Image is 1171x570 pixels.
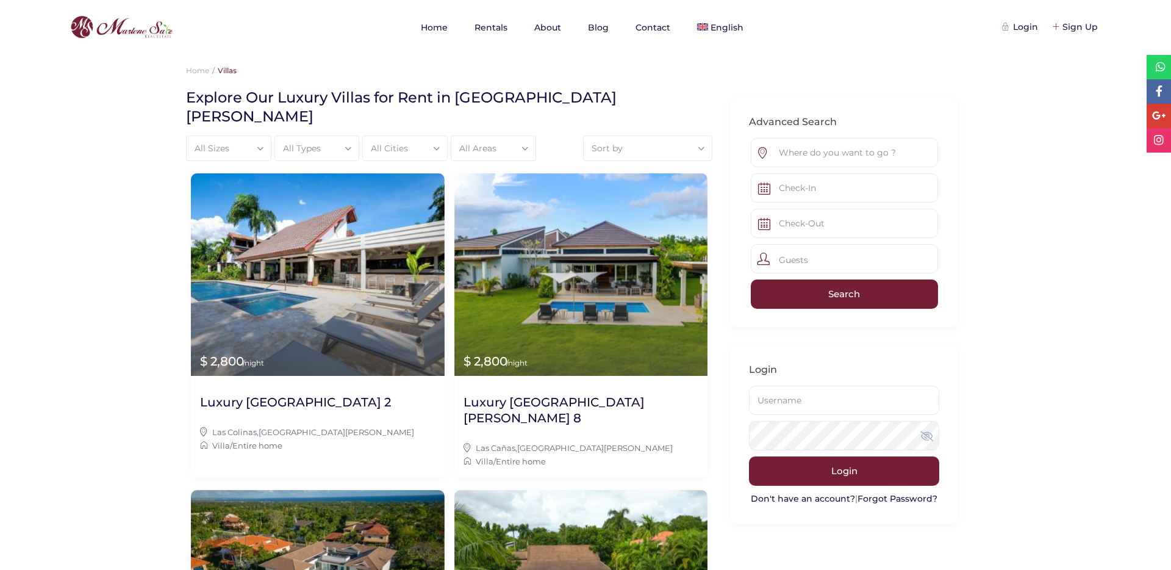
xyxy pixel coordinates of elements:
a: Don't have an account? [751,493,855,504]
input: Where do you want to go ? [751,138,938,167]
div: Sign Up [1053,20,1098,34]
span: /night [506,358,528,367]
img: logo [67,13,176,42]
span: English [711,22,743,33]
div: All Cities [369,136,441,161]
span: $ 2,800 [200,354,264,369]
div: All Areas [457,136,529,161]
span: /night [243,358,264,367]
button: Login [749,456,939,486]
a: Las Cañas [476,443,515,453]
input: Username [749,386,939,415]
a: Las Colinas [212,427,257,437]
a: [GEOGRAPHIC_DATA][PERSON_NAME] [259,427,414,437]
a: Home [186,66,209,75]
div: / [200,439,435,452]
h3: Login [749,364,939,377]
a: Villa [476,456,493,466]
input: Check-Out [751,209,938,238]
h2: Advanced Search [749,116,939,129]
a: Luxury [GEOGRAPHIC_DATA] 2 [200,394,391,419]
a: [GEOGRAPHIC_DATA][PERSON_NAME] [517,443,673,453]
span: $ 2,800 [464,354,528,369]
img: Luxury Villa Colinas 2 [191,173,445,376]
a: Entire home [232,441,282,450]
a: Luxury [GEOGRAPHIC_DATA][PERSON_NAME] 8 [464,394,699,435]
div: , [464,441,699,455]
a: Villa [212,441,230,450]
a: Forgot Password? [858,493,937,504]
h2: Luxury [GEOGRAPHIC_DATA][PERSON_NAME] 8 [464,394,699,426]
h2: Luxury [GEOGRAPHIC_DATA] 2 [200,394,391,410]
div: Login [1004,20,1038,34]
div: , [200,425,435,439]
h1: Explore Our Luxury Villas for Rent in [GEOGRAPHIC_DATA][PERSON_NAME] [186,88,703,126]
div: All Sizes [193,136,265,161]
img: Luxury Villa Cañas 8 [454,173,708,376]
li: Villas [209,66,237,75]
div: | [749,492,939,505]
div: Sort by [590,136,706,161]
input: Search [751,280,938,309]
input: Check-In [751,173,938,203]
div: / [464,455,699,468]
div: All Types [281,136,353,161]
div: Guests [751,244,938,273]
a: Entire home [496,456,546,466]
